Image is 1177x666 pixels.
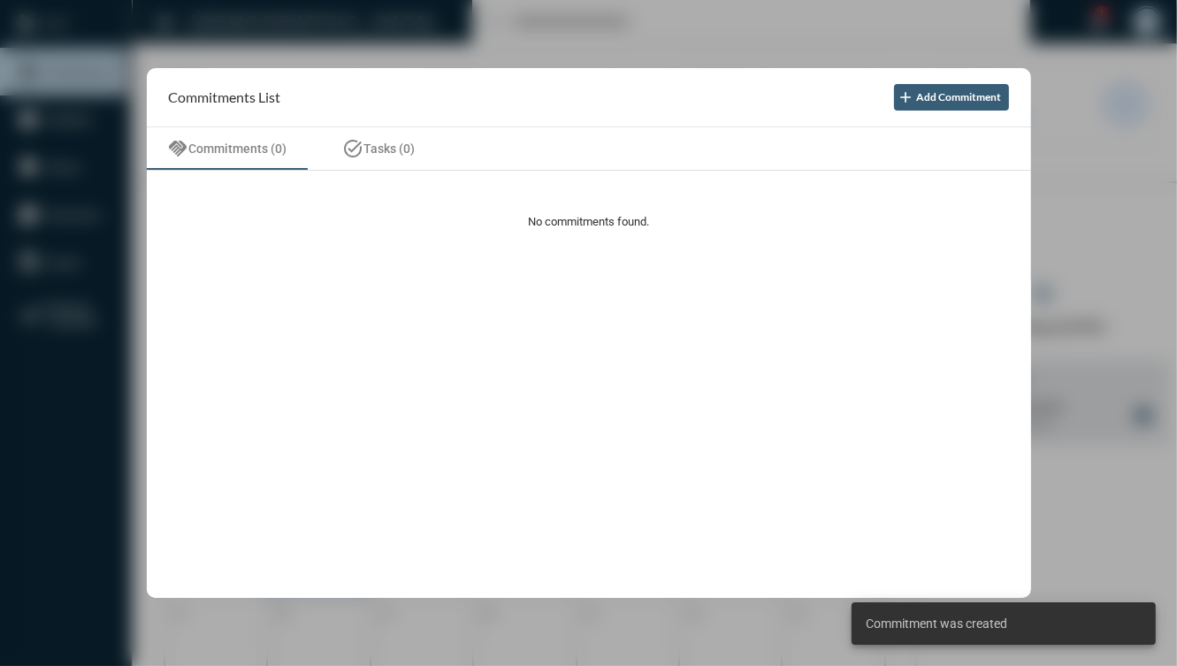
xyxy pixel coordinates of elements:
mat-icon: add [898,88,915,106]
mat-icon: handshake [168,138,189,159]
span: Tasks (0) [364,142,416,156]
button: Add Commitment [894,84,1009,111]
h2: Commitments List [169,88,281,105]
span: Commitment was created [866,615,1007,632]
mat-icon: task_alt [343,138,364,159]
span: Commitments (0) [189,142,287,156]
p: No commitments found. [191,215,987,228]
